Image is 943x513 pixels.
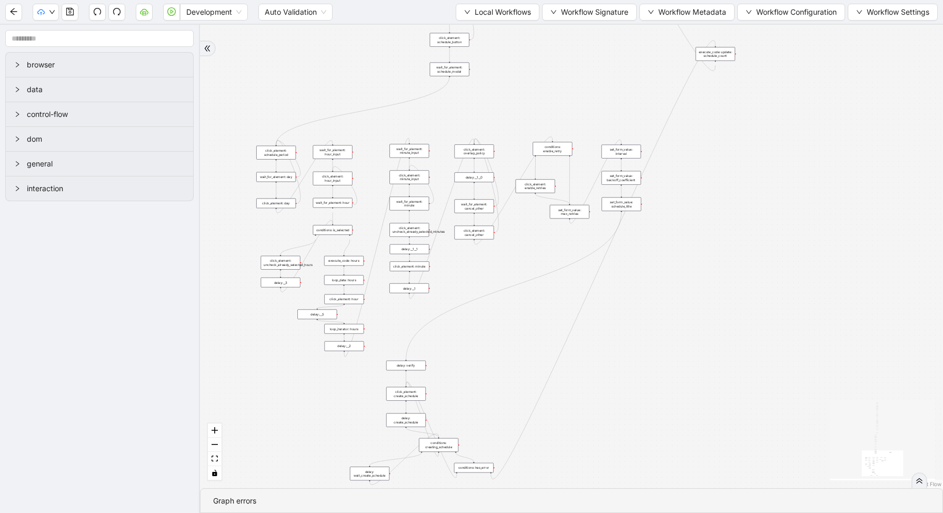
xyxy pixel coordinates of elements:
div: wait_for_element: schedule_modal [430,63,469,76]
div: delay: create_schedule [386,413,426,427]
g: Edge from conditions: is_selected to execute_code: hours [344,240,350,255]
button: arrow-left [5,4,22,21]
g: Edge from set_form_value: max_retries to set_form_value: interval [569,140,621,223]
span: undo [93,7,102,16]
div: wait_for_element: minute [389,196,429,210]
div: control-flow [6,102,193,126]
div: click_element: enable_retries [516,179,555,193]
button: cloud-uploaddown [33,4,59,21]
span: down [856,9,862,15]
div: click_element: minute [390,261,429,271]
button: downWorkflow Settings [848,4,938,21]
span: cloud-server [140,7,148,16]
g: Edge from conditions: creating_schedule to click_element: create_schedule [406,382,438,456]
div: delay:__5 [297,309,337,319]
div: click_element: uncheck_already_selected_minutes [389,223,429,236]
div: delay:__3 [261,278,300,288]
div: set_form_value: backoff_coefficient [601,171,641,185]
div: conditions: has_error [454,463,494,473]
div: click_element: hour [324,294,364,304]
div: click_element: schedule_button [430,33,469,47]
button: zoom out [208,438,222,452]
div: delay: verify [386,361,426,371]
div: loop_iterator: hours [324,324,364,334]
div: delay: wait_create_schedule [350,467,389,480]
div: browser [6,53,193,77]
button: zoom in [208,423,222,438]
div: click_element: overlap_policy [455,144,494,158]
span: save [66,7,74,16]
div: delay:__1 [389,283,429,293]
div: execute_code: update: schedule_count [696,47,735,61]
div: click_element: cancel_other [455,226,494,240]
button: downWorkflow Configuration [737,4,845,21]
span: data [27,84,185,95]
span: right [14,161,21,167]
g: Edge from conditions: has_error to execute_code: update: schedule_count [491,41,715,479]
span: control-flow [27,108,185,120]
div: wait_for_element: cancel_other [455,200,494,213]
span: down [746,9,752,15]
g: Edge from click_element: cancel_other to conditions: enable_retry [474,137,553,244]
div: conditions: creating_schedule [419,438,458,452]
g: Edge from click_element: cancel_other to click_element: overlap_policy [474,139,498,232]
g: Edge from wait_for_element: minute to click_element: minute_input [409,165,434,203]
g: Edge from conditions: has_error to click_element: create_schedule [406,382,456,478]
g: Edge from click_element: enable_retries to set_form_value: max_retries [535,194,569,204]
span: Auto Validation [265,4,326,20]
g: Edge from delay: wait_create_schedule to conditions: creating_schedule [369,433,438,485]
g: Edge from wait_for_element: hour to click_element: hour_input [333,166,357,204]
div: execute_code: hours [324,256,364,266]
span: redo [113,7,121,16]
div: click_element: schedule_period [256,146,296,160]
div: set_form_value: schedule_title [601,198,641,211]
g: Edge from set_form_value: schedule_title to delay: verify [406,212,621,360]
div: wait_for_element: hour_input [313,145,353,159]
div: set_form_value: max_retries [550,205,589,219]
div: data [6,77,193,102]
g: Edge from click_element: hour to delay:__5 [317,305,344,308]
div: delay:__1__1 [390,244,429,254]
span: interaction [27,183,185,194]
g: Edge from click_element: minute to delay:__1 [409,272,410,282]
g: Edge from delay:__1 to click_element: overlap_policy [409,139,474,299]
div: set_form_value: interval [601,145,641,159]
span: down [550,9,557,15]
span: down [648,9,654,15]
span: down [464,9,470,15]
g: Edge from click_element: day to wait_for_element: hour_input [276,141,333,213]
div: wait_for_element: day [256,172,296,182]
span: play-circle [167,7,176,16]
span: Workflow Signature [561,6,628,18]
span: dom [27,133,185,145]
span: right [14,185,21,192]
div: interaction [6,176,193,201]
div: click_element: day [256,199,296,209]
span: down [49,9,55,15]
div: click_element: uncheck_already_selected_hours [261,256,300,270]
button: save [62,4,78,21]
span: arrow-left [9,7,18,16]
div: click_element: minute_input [389,170,429,184]
button: toggle interactivity [208,466,222,480]
span: Development [186,4,242,20]
div: loop_data: hours [324,275,364,285]
div: click_element: create_schedule [386,387,426,401]
span: right [14,86,21,93]
g: Edge from delay:__3 to conditions: is_selected [280,220,333,292]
